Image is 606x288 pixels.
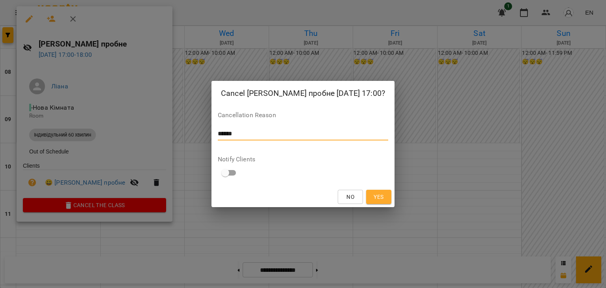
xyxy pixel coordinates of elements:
span: Yes [374,192,383,202]
button: Yes [366,190,391,204]
label: Notify Clients [218,156,388,163]
label: Cancellation Reason [218,112,388,118]
span: No [346,192,354,202]
h2: Cancel [PERSON_NAME] пробне [DATE] 17:00? [221,87,385,99]
button: No [338,190,363,204]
